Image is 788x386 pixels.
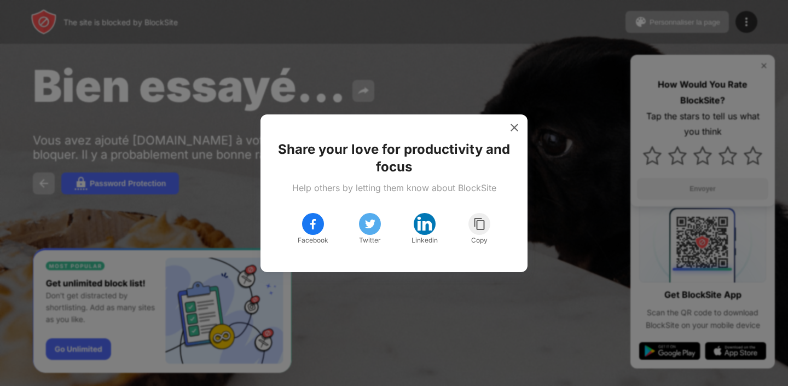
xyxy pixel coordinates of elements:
[416,215,433,233] img: linkedin.svg
[292,182,496,193] div: Help others by letting them know about BlockSite
[471,235,488,246] div: Copy
[473,217,486,231] img: copy.svg
[298,235,328,246] div: Facebook
[363,217,376,231] img: twitter.svg
[274,141,514,176] div: Share your love for productivity and focus
[359,235,381,246] div: Twitter
[306,217,320,231] img: facebook.svg
[412,235,438,246] div: Linkedin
